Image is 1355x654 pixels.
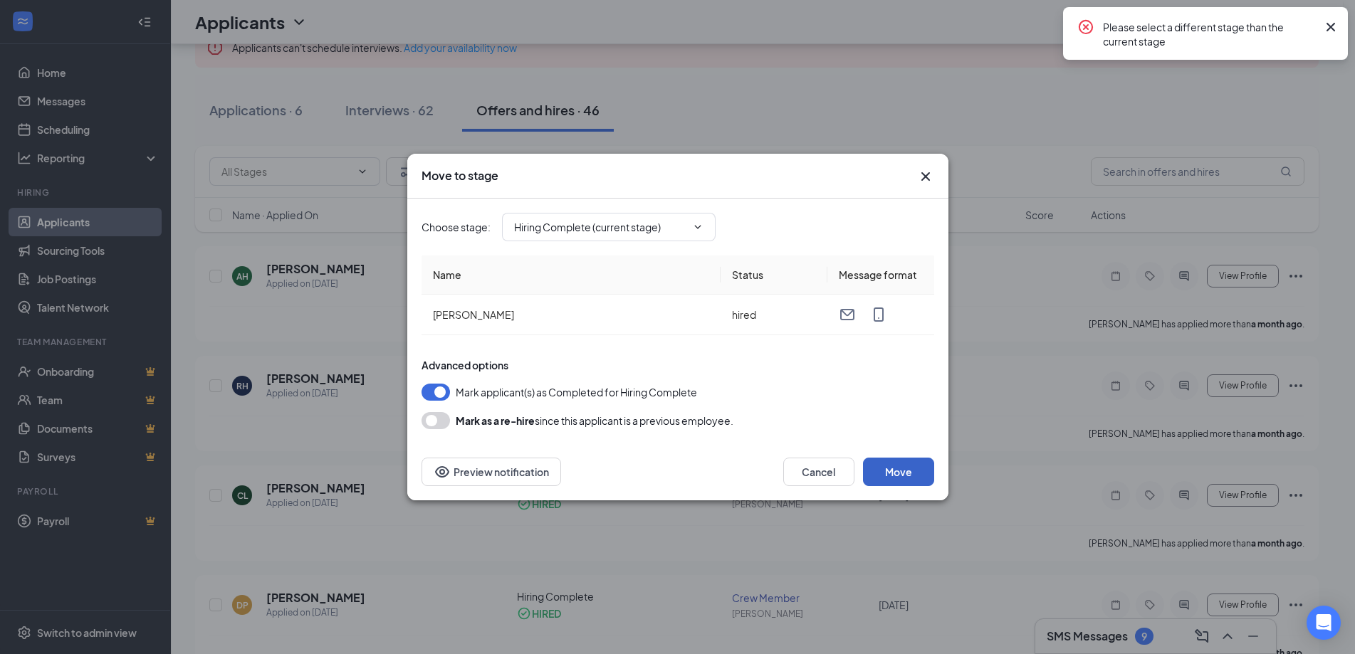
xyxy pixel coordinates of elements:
[456,412,733,429] div: since this applicant is a previous employee.
[827,255,934,295] th: Message format
[1077,19,1094,36] svg: CrossCircle
[1307,606,1341,640] div: Open Intercom Messenger
[422,358,934,372] div: Advanced options
[839,306,856,323] svg: Email
[870,306,887,323] svg: MobileSms
[434,463,451,480] svg: Eye
[1103,19,1317,48] div: Please select a different stage than the current stage
[456,384,697,401] span: Mark applicant(s) as Completed for Hiring Complete
[721,255,827,295] th: Status
[422,168,498,184] h3: Move to stage
[917,168,934,185] svg: Cross
[783,458,854,486] button: Cancel
[422,458,561,486] button: Preview notificationEye
[1322,19,1339,36] svg: Cross
[917,168,934,185] button: Close
[692,221,703,233] svg: ChevronDown
[422,219,491,235] span: Choose stage :
[422,255,721,295] th: Name
[456,414,535,427] b: Mark as a re-hire
[863,458,934,486] button: Move
[433,308,514,321] span: [PERSON_NAME]
[721,295,827,335] td: hired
